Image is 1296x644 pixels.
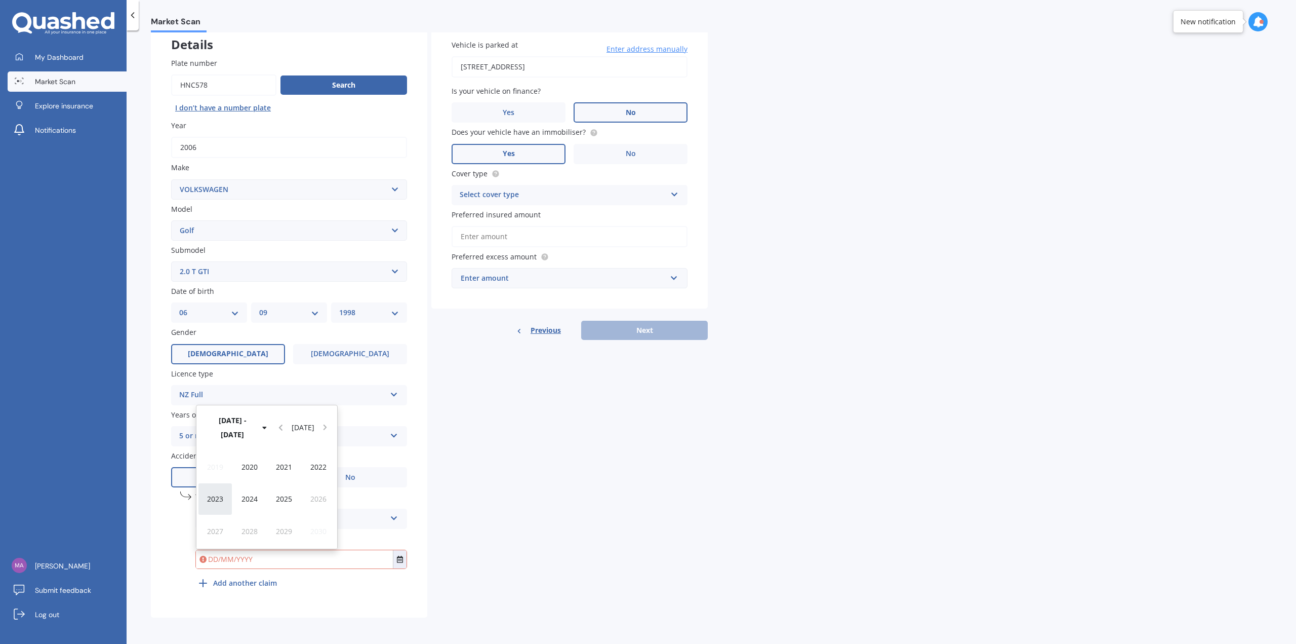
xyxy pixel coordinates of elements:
div: 2025 [267,483,301,515]
span: [DEMOGRAPHIC_DATA] [188,350,268,358]
span: 2021 [276,462,292,472]
span: Year [171,121,186,130]
span: No [626,149,636,158]
span: Yes [503,108,514,117]
div: Details [151,19,427,50]
a: [PERSON_NAME] [8,556,127,576]
span: Log out [35,610,59,620]
span: Gender [171,328,196,337]
span: 2024 [241,494,258,504]
div: DD/MM/YYYY [196,405,337,549]
div: 2020 [232,451,267,483]
span: 2022 [310,462,327,472]
b: Add another claim [213,578,277,588]
div: 2021 [267,451,301,483]
span: Make [171,163,189,173]
div: NZ Full [179,389,386,401]
input: YYYY [171,137,407,158]
a: Log out [8,604,127,625]
span: Licence type [171,369,213,378]
div: Select cover type [460,189,666,201]
span: No [345,473,355,482]
a: Submit feedback [8,580,127,600]
input: Enter amount [452,226,687,247]
div: [DATE] - [DATE] [196,449,337,549]
span: Model [171,204,192,214]
div: 5 or more years [179,430,386,442]
img: ce672c799aa917512453b5c6f769bb07 [12,558,27,573]
span: Yes [503,149,515,158]
span: Previous [531,323,561,338]
button: [DATE] - [DATE] [202,411,274,443]
input: DD/MM/YYYY [196,550,393,569]
span: 2020 [241,462,258,472]
span: Preferred insured amount [452,210,541,219]
span: No [626,108,636,117]
button: I don’t have a number plate [171,100,275,116]
span: Years of driving experience [171,410,264,420]
span: Submodel [171,245,206,255]
div: 2023 [198,483,232,515]
span: [DEMOGRAPHIC_DATA] [311,350,389,358]
span: Vehicle is parked at [452,40,518,50]
span: Accidents or claims in the last 5 years [171,451,299,461]
span: Cover type [452,169,488,178]
button: Select date [393,550,407,569]
span: Explore insurance [35,101,93,111]
span: Notifications [35,125,76,135]
input: Enter address [452,56,687,78]
input: Enter plate number [171,74,276,96]
button: Search [280,75,407,95]
a: Notifications [8,120,127,140]
div: New notification [1181,17,1236,27]
button: [DATE] [288,411,319,443]
span: [PERSON_NAME] [35,561,90,571]
span: Market Scan [35,77,75,87]
span: Does your vehicle have an immobiliser? [452,128,586,137]
a: Market Scan [8,71,127,92]
span: 2025 [276,494,292,504]
span: Market Scan [151,17,207,30]
span: Date of birth [171,286,214,296]
span: 2023 [207,494,223,504]
span: Plate number [171,58,217,68]
span: Preferred excess amount [452,252,537,261]
a: Explore insurance [8,96,127,116]
div: Enter amount [461,273,666,284]
div: 2024 [232,483,267,515]
div: 2022 [301,451,336,483]
span: Is your vehicle on finance? [452,86,541,96]
span: Enter address manually [606,44,687,54]
a: My Dashboard [8,47,127,67]
span: Submit feedback [35,585,91,595]
span: My Dashboard [35,52,84,62]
